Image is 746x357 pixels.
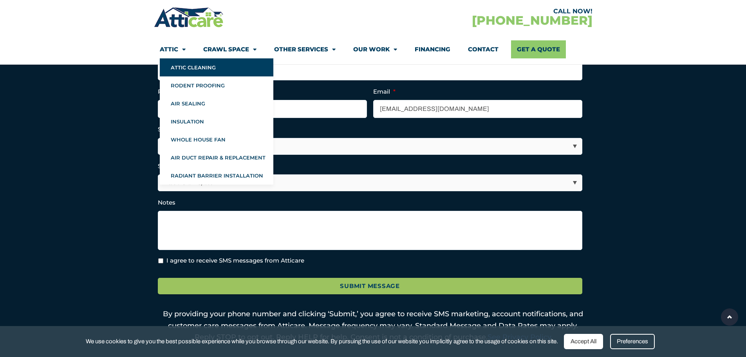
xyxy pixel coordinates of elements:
[160,112,273,130] a: Insulation
[158,125,197,133] label: Select Area
[160,149,273,167] a: Air Duct Repair & Replacement
[160,167,273,185] a: Radiant Barrier Installation
[160,40,587,58] nav: Menu
[160,58,273,185] ul: Attic
[160,130,273,149] a: Whole House Fan
[203,40,256,58] a: Crawl Space
[353,40,397,58] a: Our Work
[415,40,450,58] a: Financing
[274,40,336,58] a: Other Services
[158,308,589,343] p: By providing your phone number and clicking ‘Submit,’ you agree to receive SMS marketing, account...
[160,76,273,94] a: Rodent Proofing
[160,58,273,76] a: Attic Cleaning
[373,8,592,14] div: CALL NOW!
[373,88,396,96] label: Email
[158,199,175,207] label: Notes
[86,337,558,346] span: We use cookies to give you the best possible experience while you browse through our website. By ...
[610,334,655,349] div: Preferences
[468,40,499,58] a: Contact
[564,334,603,349] div: Accept All
[158,162,204,170] label: Select Service
[166,256,304,265] label: I agree to receive SMS messages from Atticare
[158,278,582,295] input: Submit Message
[160,94,273,112] a: Air Sealing
[511,40,566,58] a: Get A Quote
[160,40,186,58] a: Attic
[158,88,183,96] label: Phone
